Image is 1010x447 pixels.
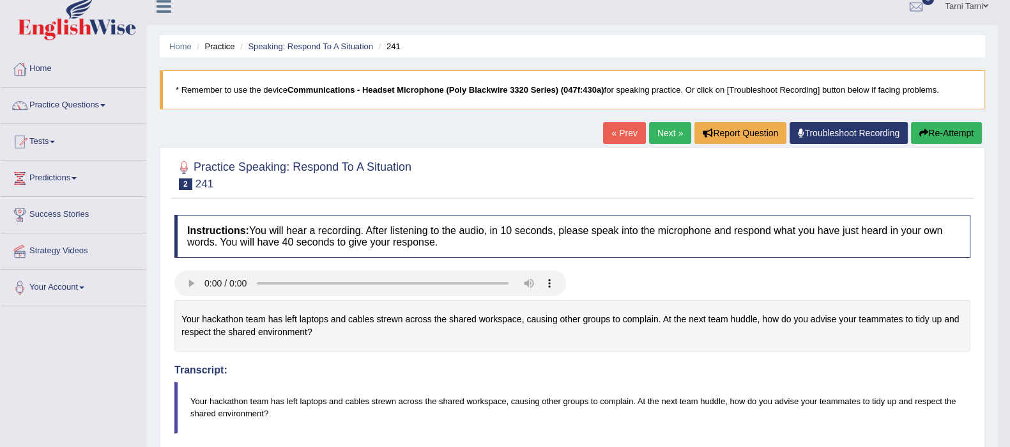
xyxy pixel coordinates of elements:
[694,122,786,144] button: Report Question
[179,178,192,190] span: 2
[174,158,411,190] h2: Practice Speaking: Respond To A Situation
[1,51,146,83] a: Home
[174,215,970,258] h4: You will hear a recording. After listening to the audio, in 10 seconds, please speak into the mic...
[169,42,192,51] a: Home
[911,122,982,144] button: Re-Attempt
[174,300,970,352] div: Your hackathon team has left laptops and cables strewn across the shared workspace, causing other...
[174,382,970,433] blockquote: Your hackathon team has left laptops and cables strewn across the shared workspace, causing other...
[1,161,146,192] a: Predictions
[1,270,146,302] a: Your Account
[248,42,373,51] a: Speaking: Respond To A Situation
[649,122,691,144] a: Next »
[160,70,985,109] blockquote: * Remember to use the device for speaking practice. Or click on [Troubleshoot Recording] button b...
[376,40,401,52] li: 241
[1,197,146,229] a: Success Stories
[790,122,908,144] a: Troubleshoot Recording
[603,122,645,144] a: « Prev
[195,178,213,190] small: 241
[1,124,146,156] a: Tests
[1,88,146,120] a: Practice Questions
[287,85,604,95] b: Communications - Headset Microphone (Poly Blackwire 3320 Series) (047f:430a)
[194,40,234,52] li: Practice
[187,225,249,236] b: Instructions:
[1,233,146,265] a: Strategy Videos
